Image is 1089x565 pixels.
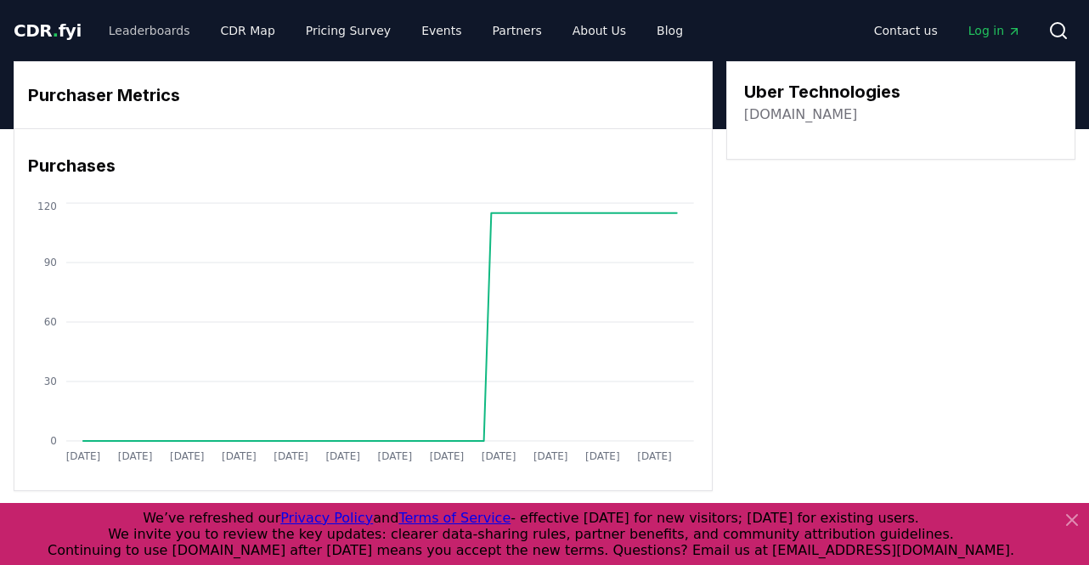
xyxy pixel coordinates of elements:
tspan: [DATE] [118,450,153,462]
nav: Main [860,15,1035,46]
h3: Purchaser Metrics [28,82,698,108]
h3: Uber Technologies [744,79,900,105]
tspan: [DATE] [585,450,620,462]
tspan: 90 [44,257,57,268]
a: CDR Map [207,15,289,46]
span: Log in [968,22,1021,39]
a: Pricing Survey [292,15,404,46]
tspan: [DATE] [378,450,413,462]
tspan: [DATE] [66,450,101,462]
tspan: [DATE] [222,450,257,462]
span: . [53,20,59,41]
h3: Purchases [28,153,698,178]
a: Log in [955,15,1035,46]
a: [DOMAIN_NAME] [744,105,858,125]
a: About Us [559,15,640,46]
tspan: [DATE] [430,450,465,462]
nav: Main [95,15,697,46]
a: Events [408,15,475,46]
tspan: 60 [44,316,57,328]
tspan: [DATE] [637,450,672,462]
tspan: [DATE] [170,450,205,462]
span: CDR fyi [14,20,82,41]
tspan: [DATE] [533,450,568,462]
a: CDR.fyi [14,19,82,42]
a: Leaderboards [95,15,204,46]
tspan: [DATE] [274,450,308,462]
tspan: 0 [50,435,57,447]
tspan: 120 [37,201,57,212]
a: Blog [643,15,697,46]
a: Partners [479,15,556,46]
a: Contact us [860,15,951,46]
tspan: [DATE] [325,450,360,462]
tspan: [DATE] [482,450,516,462]
tspan: 30 [44,376,57,387]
